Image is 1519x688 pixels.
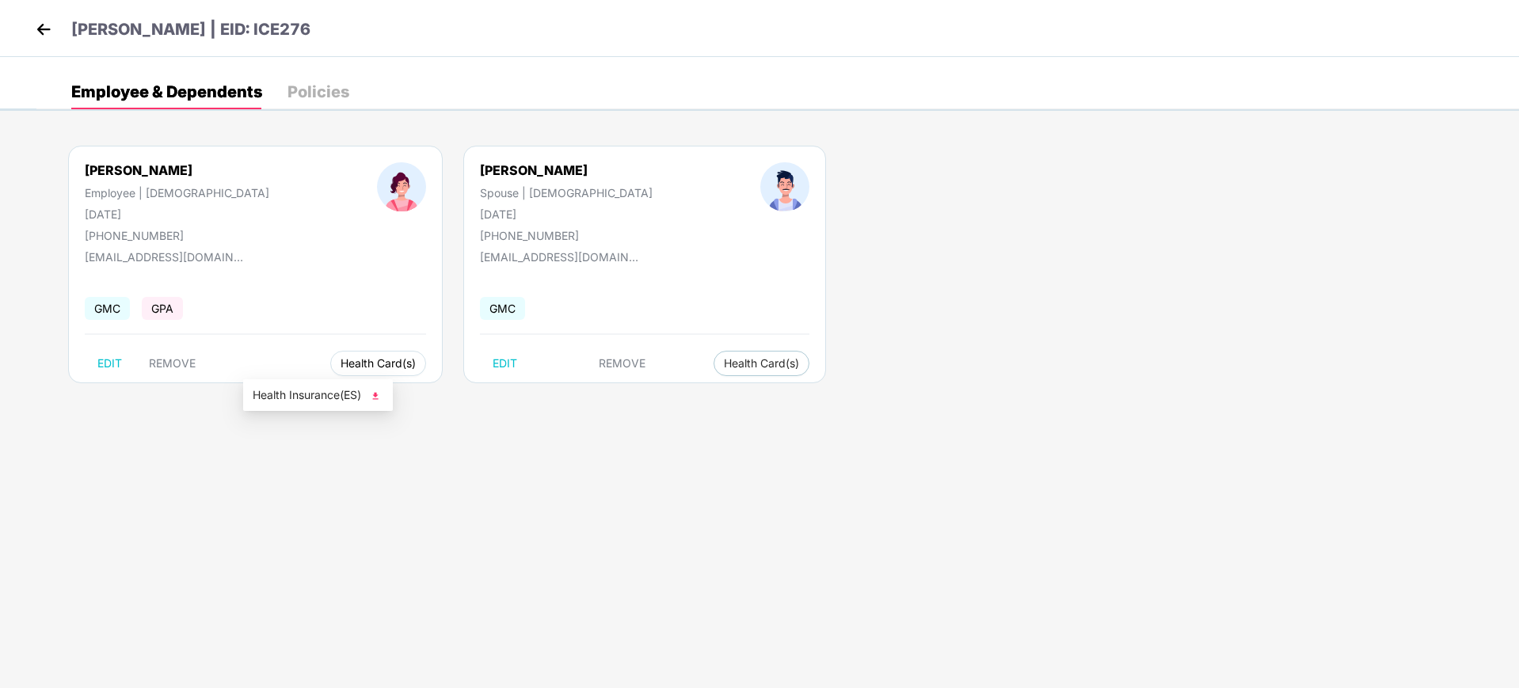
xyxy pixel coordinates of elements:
[253,386,383,404] span: Health Insurance(ES)
[85,297,130,320] span: GMC
[586,351,658,376] button: REMOVE
[367,388,383,404] img: svg+xml;base64,PHN2ZyB4bWxucz0iaHR0cDovL3d3dy53My5vcmcvMjAwMC9zdmciIHhtbG5zOnhsaW5rPSJodHRwOi8vd3...
[714,351,809,376] button: Health Card(s)
[480,351,530,376] button: EDIT
[136,351,208,376] button: REMOVE
[724,359,799,367] span: Health Card(s)
[85,229,269,242] div: [PHONE_NUMBER]
[480,186,653,200] div: Spouse | [DEMOGRAPHIC_DATA]
[377,162,426,211] img: profileImage
[32,17,55,41] img: back
[85,351,135,376] button: EDIT
[330,351,426,376] button: Health Card(s)
[85,186,269,200] div: Employee | [DEMOGRAPHIC_DATA]
[341,359,416,367] span: Health Card(s)
[493,357,517,370] span: EDIT
[142,297,183,320] span: GPA
[85,207,269,221] div: [DATE]
[149,357,196,370] span: REMOVE
[480,229,653,242] div: [PHONE_NUMBER]
[760,162,809,211] img: profileImage
[480,297,525,320] span: GMC
[71,17,310,42] p: [PERSON_NAME] | EID: ICE276
[97,357,122,370] span: EDIT
[85,250,243,264] div: [EMAIL_ADDRESS][DOMAIN_NAME]
[480,162,653,178] div: [PERSON_NAME]
[599,357,645,370] span: REMOVE
[85,162,269,178] div: [PERSON_NAME]
[480,207,653,221] div: [DATE]
[71,84,262,100] div: Employee & Dependents
[480,250,638,264] div: [EMAIL_ADDRESS][DOMAIN_NAME]
[287,84,349,100] div: Policies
